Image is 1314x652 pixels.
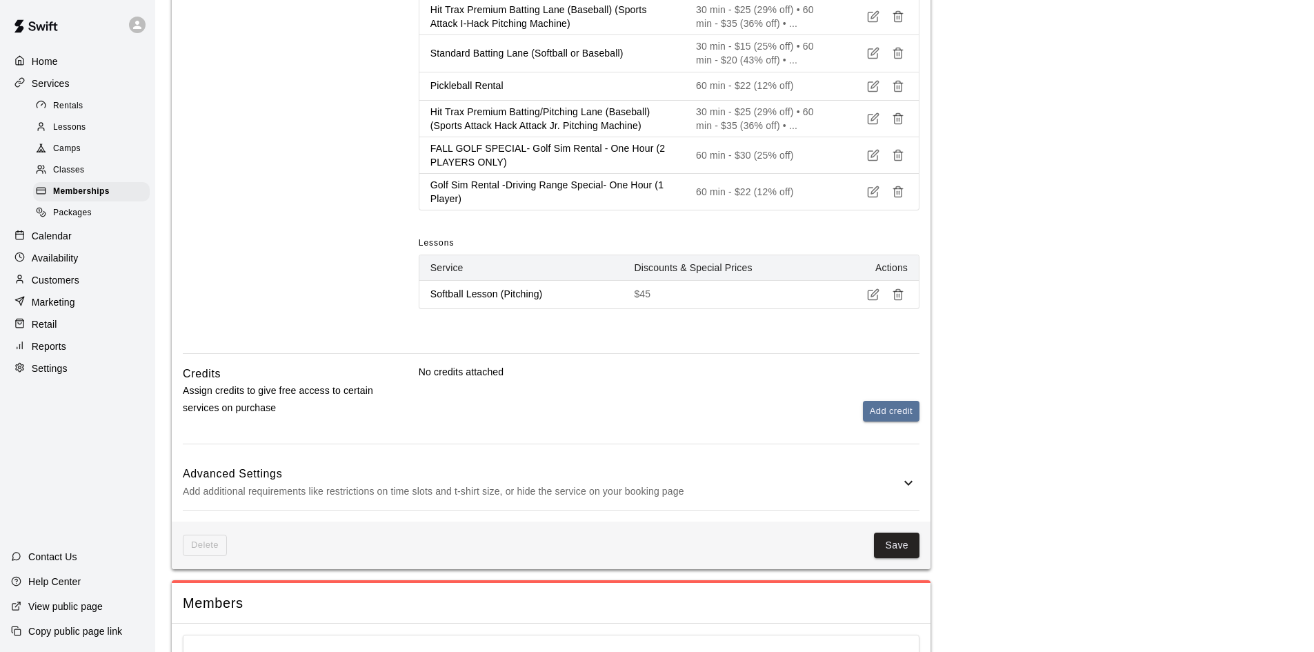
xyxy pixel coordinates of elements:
p: Marketing [32,295,75,309]
p: Softball Lesson (Pitching) [430,287,613,301]
div: Memberships [33,182,150,201]
a: Availability [11,248,144,268]
h6: Credits [183,365,221,383]
a: Memberships [33,181,155,203]
th: Discounts & Special Prices [623,255,836,281]
a: Marketing [11,292,144,313]
span: Rentals [53,99,83,113]
p: Golf Sim Rental -Driving Range Special- One Hour (1 Player) [430,178,674,206]
p: Reports [32,339,66,353]
span: Lessons [53,121,86,135]
span: This membership cannot be deleted since it still has members [183,535,227,556]
p: Help Center [28,575,81,589]
p: 30 min - $15 (25% off) • 60 min - $20 (43% off) • ... [696,39,825,67]
div: Camps [33,139,150,159]
span: Camps [53,142,81,156]
p: 30 min - $25 (29% off) • 60 min - $35 (36% off) • ... [696,3,825,30]
p: View public page [28,600,103,613]
p: Home [32,55,58,68]
a: Customers [11,270,144,290]
p: Contact Us [28,550,77,564]
span: Lessons [419,233,455,255]
p: Settings [32,362,68,375]
a: Services [11,73,144,94]
p: Availability [32,251,79,265]
p: Customers [32,273,79,287]
span: Members [183,594,919,613]
p: Copy public page link [28,624,122,638]
th: Service [419,255,624,281]
button: Add credit [863,401,919,422]
p: 60 min - $22 (12% off) [696,79,825,92]
span: Classes [53,164,84,177]
p: Pickleball Rental [430,79,674,92]
div: Packages [33,204,150,223]
th: Actions [836,255,919,281]
h6: Advanced Settings [183,465,900,483]
p: FALL GOLF SPECIAL- Golf Sim Rental - One Hour (2 PLAYERS ONLY) [430,141,674,169]
p: Hit Trax Premium Batting/Pitching Lane (Baseball) (Sports Attack Hack Attack Jr. Pitching Machine) [430,105,674,132]
a: Settings [11,358,144,379]
p: Standard Batting Lane (Softball or Baseball) [430,46,674,60]
p: Add additional requirements like restrictions on time slots and t-shirt size, or hide the service... [183,483,900,500]
a: Reports [11,336,144,357]
a: Classes [33,160,155,181]
p: Retail [32,317,57,331]
span: Packages [53,206,92,220]
a: Retail [11,314,144,335]
div: Advanced SettingsAdd additional requirements like restrictions on time slots and t-shirt size, or... [183,455,919,510]
p: 60 min - $22 (12% off) [696,185,825,199]
p: 60 min - $30 (25% off) [696,148,825,162]
button: Save [874,533,919,558]
p: $45 [634,287,825,301]
p: Assign credits to give free access to certain services on purchase [183,382,375,417]
div: Lessons [33,118,150,137]
p: No credits attached [419,365,919,379]
p: 30 min - $25 (29% off) • 60 min - $35 (36% off) • ... [696,105,825,132]
a: Camps [33,139,155,160]
div: Classes [33,161,150,180]
a: Rentals [33,95,155,117]
a: Calendar [11,226,144,246]
span: Memberships [53,185,110,199]
a: Home [11,51,144,72]
p: Hit Trax Premium Batting Lane (Baseball) (Sports Attack I-Hack Pitching Machine) [430,3,674,30]
p: Calendar [32,229,72,243]
a: Packages [33,203,155,224]
p: Services [32,77,70,90]
div: Rentals [33,97,150,116]
a: Lessons [33,117,155,138]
